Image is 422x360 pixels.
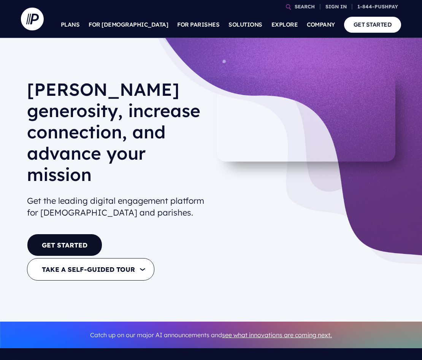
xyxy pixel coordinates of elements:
a: PLANS [61,11,80,38]
p: Catch up on our major AI announcements and [27,327,395,344]
a: FOR [DEMOGRAPHIC_DATA] [89,11,168,38]
a: FOR PARISHES [177,11,219,38]
h1: [PERSON_NAME] generosity, increase connection, and advance your mission [27,79,205,191]
a: see what innovations are coming next. [222,331,332,339]
a: GET STARTED [27,234,102,256]
h2: Get the leading digital engagement platform for [DEMOGRAPHIC_DATA] and parishes. [27,192,205,222]
a: EXPLORE [271,11,298,38]
a: COMPANY [307,11,335,38]
a: GET STARTED [344,17,401,32]
button: TAKE A SELF-GUIDED TOUR [27,258,154,281]
a: SOLUTIONS [228,11,262,38]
